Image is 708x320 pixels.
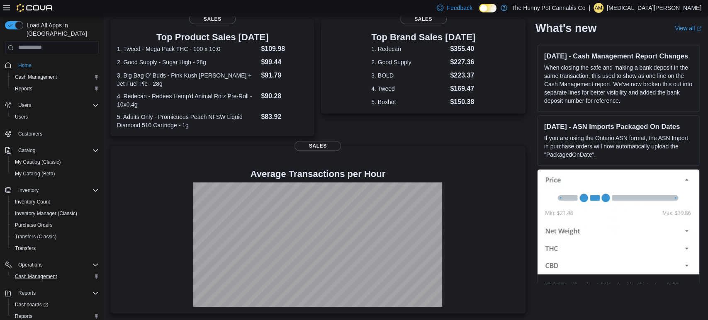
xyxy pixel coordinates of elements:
[18,147,35,154] span: Catalog
[15,273,57,280] span: Cash Management
[12,208,99,218] span: Inventory Manager (Classic)
[544,63,693,105] p: When closing the safe and making a bank deposit in the same transaction, this used to show as one...
[15,60,99,70] span: Home
[15,170,55,177] span: My Catalog (Beta)
[15,210,77,217] span: Inventory Manager (Classic)
[544,122,693,131] h3: [DATE] - ASN Imports Packaged On Dates
[2,259,102,271] button: Operations
[15,288,39,298] button: Reports
[261,44,308,54] dd: $109.98
[12,72,99,82] span: Cash Management
[371,98,447,106] dt: 5. Boxhot
[2,287,102,299] button: Reports
[15,233,56,240] span: Transfers (Classic)
[18,262,43,268] span: Operations
[12,197,54,207] a: Inventory Count
[371,32,475,42] h3: Top Brand Sales [DATE]
[18,131,42,137] span: Customers
[8,156,102,168] button: My Catalog (Classic)
[15,313,32,320] span: Reports
[450,84,475,94] dd: $169.47
[371,58,447,66] dt: 2. Good Supply
[15,61,35,70] a: Home
[8,168,102,179] button: My Catalog (Beta)
[15,222,53,228] span: Purchase Orders
[15,85,32,92] span: Reports
[450,70,475,80] dd: $223.37
[117,71,258,88] dt: 3. Big Bag O' Buds - Pink Kush [PERSON_NAME] + Jet Fuel Pie - 28g
[511,3,585,13] p: The Hunny Pot Cannabis Co
[261,57,308,67] dd: $99.44
[607,3,701,13] p: [MEDICAL_DATA][PERSON_NAME]
[15,159,61,165] span: My Catalog (Classic)
[294,141,341,151] span: Sales
[12,272,99,281] span: Cash Management
[675,25,701,32] a: View allExternal link
[2,145,102,156] button: Catalog
[15,129,46,139] a: Customers
[12,197,99,207] span: Inventory Count
[117,113,258,129] dt: 5. Adults Only - Promicuous Peach NFSW Liquid Diamond 510 Cartridge - 1g
[15,185,99,195] span: Inventory
[15,128,99,139] span: Customers
[261,70,308,80] dd: $91.79
[12,112,31,122] a: Users
[18,102,31,109] span: Users
[15,114,28,120] span: Users
[479,4,496,12] input: Dark Mode
[12,220,99,230] span: Purchase Orders
[696,26,701,31] svg: External link
[544,52,693,60] h3: [DATE] - Cash Management Report Changes
[189,14,236,24] span: Sales
[117,32,308,42] h3: Top Product Sales [DATE]
[8,196,102,208] button: Inventory Count
[12,72,60,82] a: Cash Management
[15,145,39,155] button: Catalog
[535,22,596,35] h2: What's new
[12,84,99,94] span: Reports
[8,231,102,242] button: Transfers (Classic)
[544,281,693,290] h3: [DATE] - Product Filtering in Beta in v1.32
[12,84,36,94] a: Reports
[117,45,258,53] dt: 1. Tweed - Mega Pack THC - 100 x 10:0
[18,187,39,194] span: Inventory
[371,85,447,93] dt: 4. Tweed
[8,271,102,282] button: Cash Management
[479,12,479,13] span: Dark Mode
[23,21,99,38] span: Load All Apps in [GEOGRAPHIC_DATA]
[8,111,102,123] button: Users
[8,83,102,95] button: Reports
[450,57,475,67] dd: $227.36
[450,97,475,107] dd: $150.38
[447,4,472,12] span: Feedback
[2,184,102,196] button: Inventory
[15,74,57,80] span: Cash Management
[371,45,447,53] dt: 1. Redecan
[12,243,99,253] span: Transfers
[117,92,258,109] dt: 4. Redecan - Redees Hemp'd Animal Rntz Pre-Roll - 10x0.4g
[12,112,99,122] span: Users
[2,99,102,111] button: Users
[12,300,51,310] a: Dashboards
[15,199,50,205] span: Inventory Count
[261,112,308,122] dd: $83.92
[18,62,32,69] span: Home
[12,272,60,281] a: Cash Management
[12,243,39,253] a: Transfers
[117,58,258,66] dt: 2. Good Supply - Sugar High - 28g
[12,157,64,167] a: My Catalog (Classic)
[12,169,58,179] a: My Catalog (Beta)
[12,300,99,310] span: Dashboards
[15,301,48,308] span: Dashboards
[589,3,590,13] p: |
[400,14,447,24] span: Sales
[450,44,475,54] dd: $355.40
[8,219,102,231] button: Purchase Orders
[15,260,46,270] button: Operations
[12,220,56,230] a: Purchase Orders
[15,260,99,270] span: Operations
[15,288,99,298] span: Reports
[12,208,80,218] a: Inventory Manager (Classic)
[544,134,693,159] p: If you are using the Ontario ASN format, the ASN Import in purchase orders will now automatically...
[2,59,102,71] button: Home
